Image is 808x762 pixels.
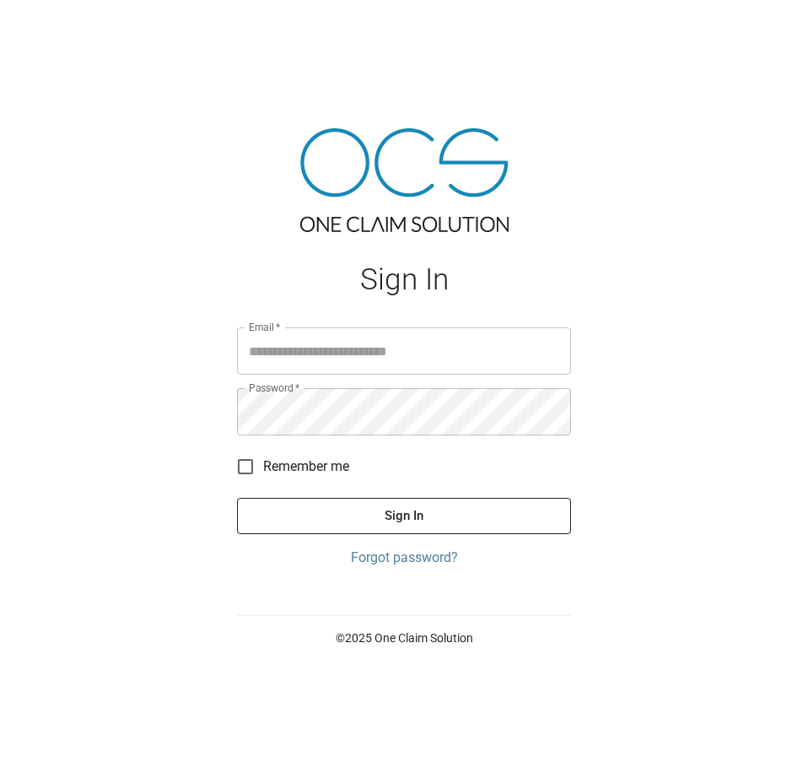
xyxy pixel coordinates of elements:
a: Forgot password? [237,548,571,568]
img: ocs-logo-white-transparent.png [20,10,88,44]
p: © 2025 One Claim Solution [237,630,571,646]
label: Email [249,320,281,334]
h1: Sign In [237,262,571,297]
label: Password [249,381,299,395]
img: ocs-logo-tra.png [300,128,509,232]
span: Remember me [263,457,349,477]
button: Sign In [237,498,571,533]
